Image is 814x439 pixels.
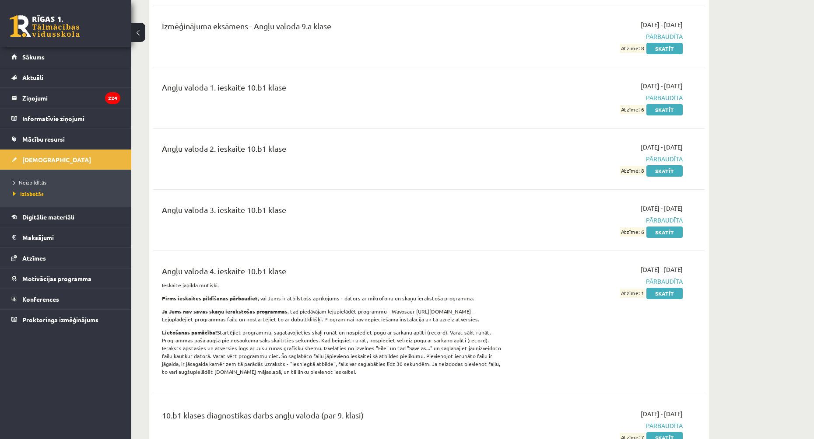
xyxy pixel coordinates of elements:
div: 10.b1 klases diagnostikas darbs angļu valodā (par 9. klasi) [162,409,505,425]
p: Ieskaite jāpilda mutiski. [162,281,505,289]
div: Angļu valoda 3. ieskaite 10.b1 klase [162,204,505,220]
a: Izlabotās [13,190,123,198]
span: [DATE] - [DATE] [641,20,683,29]
a: Rīgas 1. Tālmācības vidusskola [10,15,80,37]
legend: Ziņojumi [22,88,120,108]
span: Pārbaudīta [518,216,683,225]
span: Atzīmes [22,254,46,262]
span: Aktuāli [22,73,43,81]
span: Atzīme: 6 [620,105,645,114]
span: Pārbaudīta [518,277,683,286]
a: Mācību resursi [11,129,120,149]
legend: Informatīvie ziņojumi [22,108,120,129]
span: Atzīme: 8 [620,44,645,53]
strong: Pirms ieskaites pildīšanas pārbaudiet [162,295,258,302]
a: Proktoringa izmēģinājums [11,310,120,330]
span: Pārbaudīta [518,32,683,41]
span: Atzīme: 8 [620,166,645,175]
a: Digitālie materiāli [11,207,120,227]
a: [DEMOGRAPHIC_DATA] [11,150,120,170]
legend: Maksājumi [22,227,120,247]
span: [DATE] - [DATE] [641,143,683,152]
span: Digitālie materiāli [22,213,74,221]
span: [DEMOGRAPHIC_DATA] [22,156,91,164]
a: Sākums [11,47,120,67]
span: Pārbaudīta [518,421,683,430]
span: Atzīme: 1 [620,289,645,298]
div: Angļu valoda 2. ieskaite 10.b1 klase [162,143,505,159]
div: Izmēģinājuma eksāmens - Angļu valoda 9.a klase [162,20,505,36]
p: , tad piedāvājam lejupielādēt programmu - Wavosaur [URL][DOMAIN_NAME] - Lejuplādējiet programmas ... [162,307,505,323]
a: Informatīvie ziņojumi [11,108,120,129]
div: Angļu valoda 1. ieskaite 10.b1 klase [162,81,505,98]
a: Konferences [11,289,120,309]
strong: Ja Jums nav savas skaņu ierakstošas programmas [162,308,288,315]
a: Skatīt [646,104,683,115]
span: Neizpildītās [13,179,46,186]
a: Neizpildītās [13,178,123,186]
span: Izlabotās [13,190,44,197]
a: Maksājumi [11,227,120,247]
span: [DATE] - [DATE] [641,409,683,418]
span: Sākums [22,53,45,61]
span: Mācību resursi [22,135,65,143]
i: 224 [105,92,120,104]
span: Pārbaudīta [518,154,683,164]
a: Ziņojumi224 [11,88,120,108]
strong: Lietošanas pamācība! [162,329,217,336]
p: Startējiet programmu, sagatavojieties skaļi runāt un nospiediet pogu ar sarkanu aplīti (record). ... [162,328,505,376]
a: Skatīt [646,226,683,238]
a: Skatīt [646,43,683,54]
span: [DATE] - [DATE] [641,81,683,91]
a: Skatīt [646,165,683,177]
a: Aktuāli [11,67,120,87]
span: [DATE] - [DATE] [641,265,683,274]
div: Angļu valoda 4. ieskaite 10.b1 klase [162,265,505,281]
span: Pārbaudīta [518,93,683,102]
a: Skatīt [646,288,683,299]
span: Motivācijas programma [22,275,91,282]
span: [DATE] - [DATE] [641,204,683,213]
a: Atzīmes [11,248,120,268]
a: Motivācijas programma [11,268,120,289]
span: Atzīme: 6 [620,227,645,237]
p: , vai Jums ir atbilstošs aprīkojums - dators ar mikrofonu un skaņu ierakstoša programma. [162,294,505,302]
span: Konferences [22,295,59,303]
span: Proktoringa izmēģinājums [22,316,98,324]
